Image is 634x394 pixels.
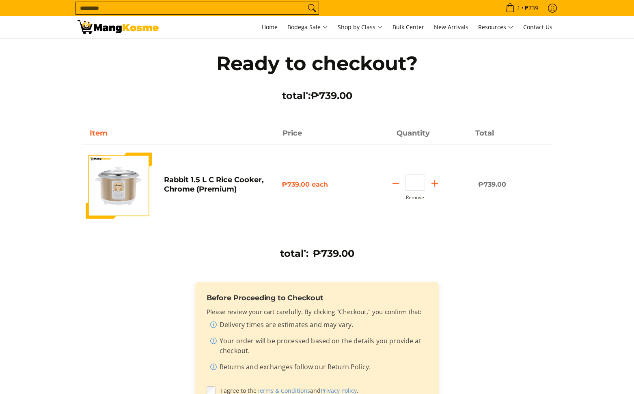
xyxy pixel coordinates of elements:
img: Your Shopping Cart | Mang Kosme [78,20,159,34]
span: Home [262,23,278,31]
h3: Before Proceeding to Checkout [207,293,427,302]
a: Resources [474,16,518,38]
li: Your order will be processed based on the details you provide at checkout. [210,336,427,359]
a: Home [258,16,282,38]
button: Search [306,2,319,14]
span: ₱739.00 [478,181,506,188]
nav: Main Menu [167,16,556,38]
a: Bodega Sale [283,16,332,38]
span: Shop by Class [338,22,383,32]
span: Resources [478,22,513,32]
a: Rabbit 1.5 L C Rice Cooker, Chrome (Premium) [164,175,264,194]
button: Remove [406,195,424,200]
li: Delivery times are estimates and may vary. [210,320,427,333]
span: ₱739.00 [311,90,352,101]
h1: Ready to checkout? [199,51,435,75]
a: Contact Us [519,16,556,38]
button: Add [425,177,444,190]
a: Shop by Class [334,16,387,38]
span: ₱739 [524,5,539,11]
li: Returns and exchanges follow our Return Policy. [210,362,427,375]
span: Bulk Center [392,23,424,31]
a: New Arrivals [430,16,472,38]
h3: total : [280,248,308,260]
span: • [503,4,541,13]
span: Bodega Sale [287,22,328,32]
h3: total : [199,90,435,102]
button: Subtract [386,177,405,190]
span: 1 [516,5,522,11]
span: ₱739.00 [313,248,354,259]
div: Please review your cart carefully. By clicking "Checkout," you confirm that: [207,307,427,375]
a: Bulk Center [388,16,428,38]
img: https://mangkosme.com/products/rabbit-1-5-l-c-rice-cooker-chrome-class-a [86,153,152,219]
span: New Arrivals [434,23,468,31]
span: Contact Us [523,23,552,31]
span: ₱739.00 each [282,181,328,188]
